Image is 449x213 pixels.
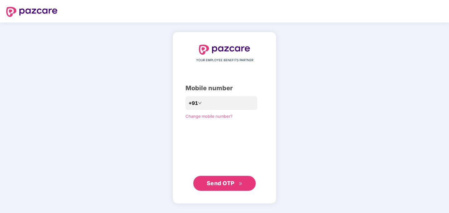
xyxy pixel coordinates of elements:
[189,99,198,107] span: +91
[185,83,264,93] div: Mobile number
[198,101,202,105] span: down
[6,7,57,17] img: logo
[185,114,233,119] a: Change mobile number?
[193,176,256,191] button: Send OTPdouble-right
[196,58,253,63] span: YOUR EMPLOYEE BENEFITS PARTNER
[239,182,243,186] span: double-right
[199,45,250,55] img: logo
[207,180,234,186] span: Send OTP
